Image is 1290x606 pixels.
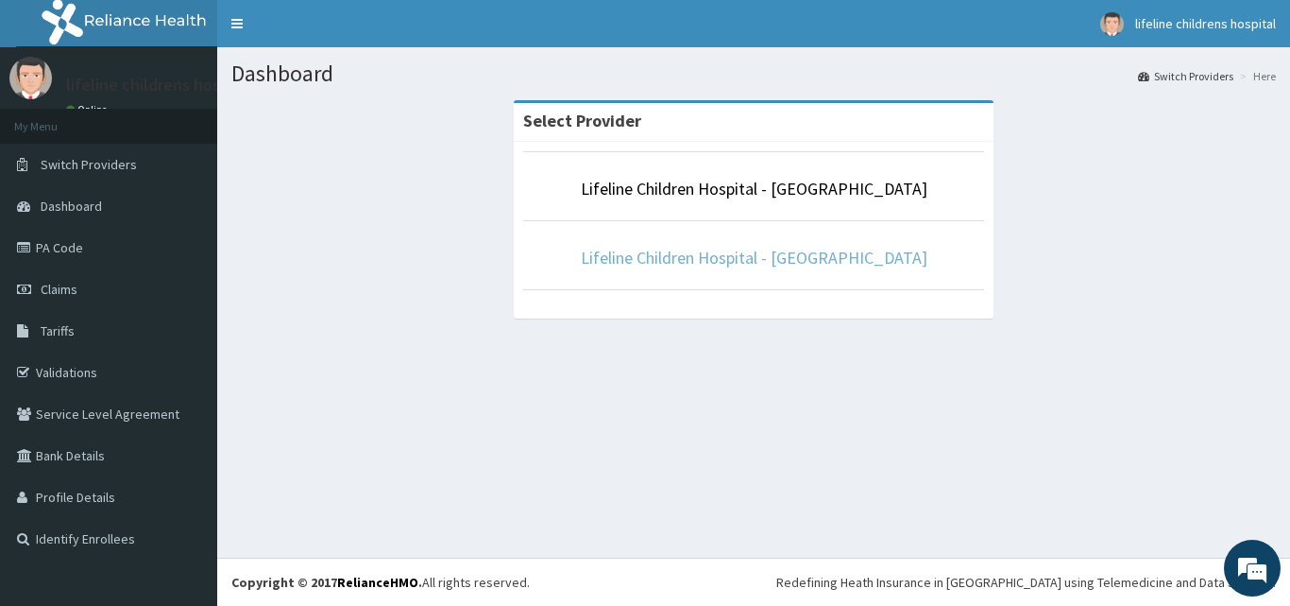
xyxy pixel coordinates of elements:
span: Claims [41,281,77,298]
li: Here [1235,68,1276,84]
a: Lifeline Children Hospital - [GEOGRAPHIC_DATA] [581,247,927,268]
p: lifeline childrens hospital [66,77,254,94]
a: Switch Providers [1138,68,1233,84]
img: User Image [9,57,52,99]
span: lifeline childrens hospital [1135,15,1276,32]
span: Dashboard [41,198,102,215]
h1: Dashboard [231,61,1276,86]
div: Redefining Heath Insurance in [GEOGRAPHIC_DATA] using Telemedicine and Data Science! [776,573,1276,592]
a: RelianceHMO [337,574,418,591]
a: Online [66,103,111,116]
strong: Select Provider [523,110,641,131]
span: Tariffs [41,322,75,339]
footer: All rights reserved. [217,558,1290,606]
img: User Image [1100,12,1124,36]
span: Switch Providers [41,156,137,173]
strong: Copyright © 2017 . [231,574,422,591]
a: Lifeline Children Hospital - [GEOGRAPHIC_DATA] [581,178,927,199]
